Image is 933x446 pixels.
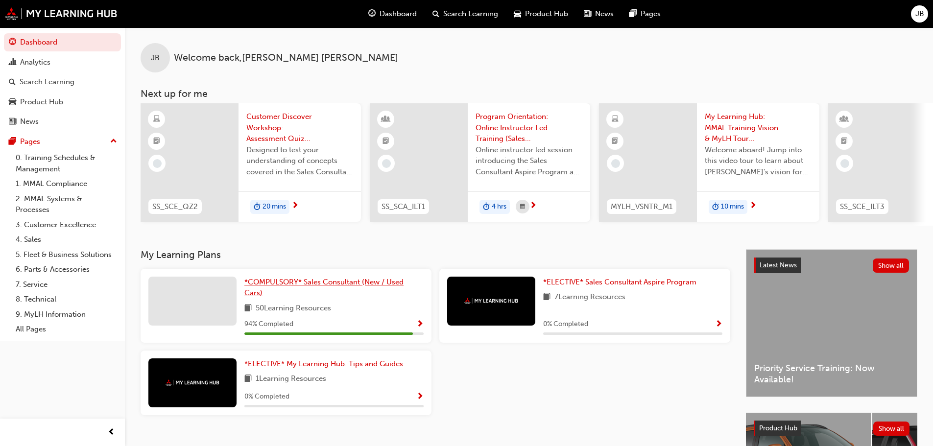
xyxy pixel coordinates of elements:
[110,135,117,148] span: up-icon
[12,247,121,262] a: 5. Fleet & Business Solutions
[256,373,326,385] span: 1 Learning Resources
[12,232,121,247] a: 4. Sales
[12,176,121,191] a: 1. MMAL Compliance
[244,278,404,298] span: *COMPULSORY* Sales Consultant (New / Used Cars)
[382,201,425,212] span: SS_SCA_ILT1
[9,138,16,146] span: pages-icon
[12,191,121,217] a: 2. MMAL Systems & Processes
[12,307,121,322] a: 9. MyLH Information
[425,4,506,24] a: search-iconSearch Learning
[244,359,403,368] span: *ELECTIVE* My Learning Hub: Tips and Guides
[612,113,619,126] span: learningResourceType_ELEARNING-icon
[759,424,797,432] span: Product Hub
[4,113,121,131] a: News
[520,201,525,213] span: calendar-icon
[622,4,669,24] a: pages-iconPages
[599,103,819,222] a: MYLH_VSNTR_M1My Learning Hub: MMAL Training Vision & MyLH Tour (Elective)Welcome aboard! Jump int...
[9,117,16,126] span: news-icon
[416,391,424,403] button: Show Progress
[9,38,16,47] span: guage-icon
[554,291,625,304] span: 7 Learning Resources
[141,103,361,222] a: SS_SCE_QZ2Customer Discover Workshop: Assessment Quiz (Sales Consultant Essential Program)Designe...
[492,201,506,212] span: 4 hrs
[153,135,160,148] span: booktick-icon
[629,8,637,20] span: pages-icon
[20,136,40,147] div: Pages
[715,320,722,329] span: Show Progress
[166,379,219,386] img: mmal
[611,201,672,212] span: MYLH_VSNTR_M1
[291,202,299,211] span: next-icon
[595,8,614,20] span: News
[244,303,252,315] span: book-icon
[20,57,50,68] div: Analytics
[20,76,74,88] div: Search Learning
[12,262,121,277] a: 6. Parts & Accessories
[12,217,121,233] a: 3. Customer Excellence
[244,277,424,299] a: *COMPULSORY* Sales Consultant (New / Used Cars)
[20,96,63,108] div: Product Hub
[543,277,700,288] a: *ELECTIVE* Sales Consultant Aspire Program
[141,249,730,260] h3: My Learning Plans
[506,4,576,24] a: car-iconProduct Hub
[525,8,568,20] span: Product Hub
[416,318,424,330] button: Show Progress
[754,258,909,273] a: Latest NewsShow all
[712,201,719,213] span: duration-icon
[841,135,848,148] span: booktick-icon
[476,111,582,144] span: Program Orientation: Online Instructor Led Training (Sales Consultant Aspire Program)
[153,159,162,168] span: learningRecordVerb_NONE-icon
[543,319,588,330] span: 0 % Completed
[611,159,620,168] span: learningRecordVerb_NONE-icon
[754,363,909,385] span: Priority Service Training: Now Available!
[715,318,722,330] button: Show Progress
[873,422,910,436] button: Show all
[529,202,537,211] span: next-icon
[383,135,389,148] span: booktick-icon
[254,201,261,213] span: duration-icon
[754,421,909,436] a: Product HubShow all
[4,31,121,133] button: DashboardAnalyticsSearch LearningProduct HubNews
[382,159,391,168] span: learningRecordVerb_NONE-icon
[749,202,757,211] span: next-icon
[244,391,289,402] span: 0 % Completed
[705,144,812,178] span: Welcome aboard! Jump into this video tour to learn about [PERSON_NAME]'s vision for your learning...
[416,393,424,401] span: Show Progress
[840,201,885,212] span: SS_SCE_ILT3
[153,113,160,126] span: learningResourceType_ELEARNING-icon
[244,358,407,370] a: *ELECTIVE* My Learning Hub: Tips and Guides
[4,93,121,111] a: Product Hub
[12,322,121,337] a: All Pages
[911,5,928,23] button: JB
[12,292,121,307] a: 8. Technical
[746,249,917,397] a: Latest NewsShow allPriority Service Training: Now Available!
[4,73,121,91] a: Search Learning
[915,8,924,20] span: JB
[20,116,39,127] div: News
[543,291,550,304] span: book-icon
[416,320,424,329] span: Show Progress
[873,258,909,273] button: Show all
[12,150,121,176] a: 0. Training Schedules & Management
[380,8,417,20] span: Dashboard
[368,8,376,20] span: guage-icon
[760,261,797,269] span: Latest News
[612,135,619,148] span: booktick-icon
[476,144,582,178] span: Online instructor led session introducing the Sales Consultant Aspire Program and outlining what ...
[174,52,398,64] span: Welcome back , [PERSON_NAME] [PERSON_NAME]
[125,88,933,99] h3: Next up for me
[576,4,622,24] a: news-iconNews
[9,58,16,67] span: chart-icon
[721,201,744,212] span: 10 mins
[4,133,121,151] button: Pages
[705,111,812,144] span: My Learning Hub: MMAL Training Vision & MyLH Tour (Elective)
[483,201,490,213] span: duration-icon
[584,8,591,20] span: news-icon
[5,7,118,20] img: mmal
[4,33,121,51] a: Dashboard
[12,277,121,292] a: 7. Service
[841,113,848,126] span: learningResourceType_INSTRUCTOR_LED-icon
[360,4,425,24] a: guage-iconDashboard
[543,278,696,286] span: *ELECTIVE* Sales Consultant Aspire Program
